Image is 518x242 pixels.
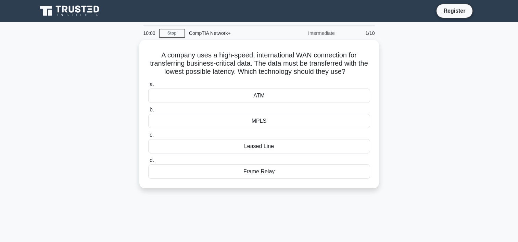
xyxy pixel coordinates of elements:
span: a. [150,81,154,87]
div: ATM [148,89,370,103]
div: CompTIA Network+ [185,26,279,40]
span: b. [150,107,154,112]
div: 10:00 [139,26,159,40]
a: Stop [159,29,185,38]
div: Intermediate [279,26,339,40]
div: Frame Relay [148,164,370,179]
span: d. [150,157,154,163]
div: MPLS [148,114,370,128]
div: 1/10 [339,26,379,40]
a: Register [439,6,469,15]
div: Leased Line [148,139,370,153]
span: c. [150,132,154,138]
h5: A company uses a high-speed, international WAN connection for transferring business-critical data... [148,51,371,76]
